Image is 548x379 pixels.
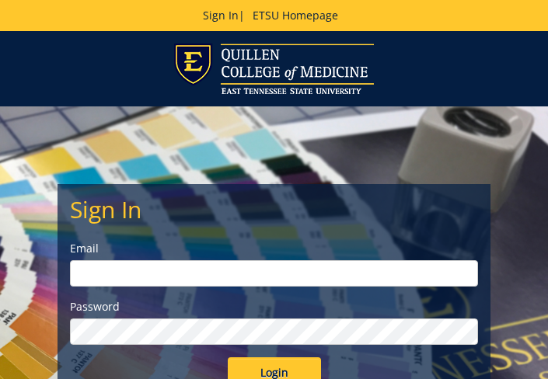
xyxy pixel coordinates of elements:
a: ETSU Homepage [245,8,346,23]
h2: Sign In [70,196,479,222]
p: | [58,8,491,23]
img: ETSU logo [174,43,374,94]
a: Sign In [203,8,239,23]
label: Password [70,299,479,315]
label: Email [70,241,479,256]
